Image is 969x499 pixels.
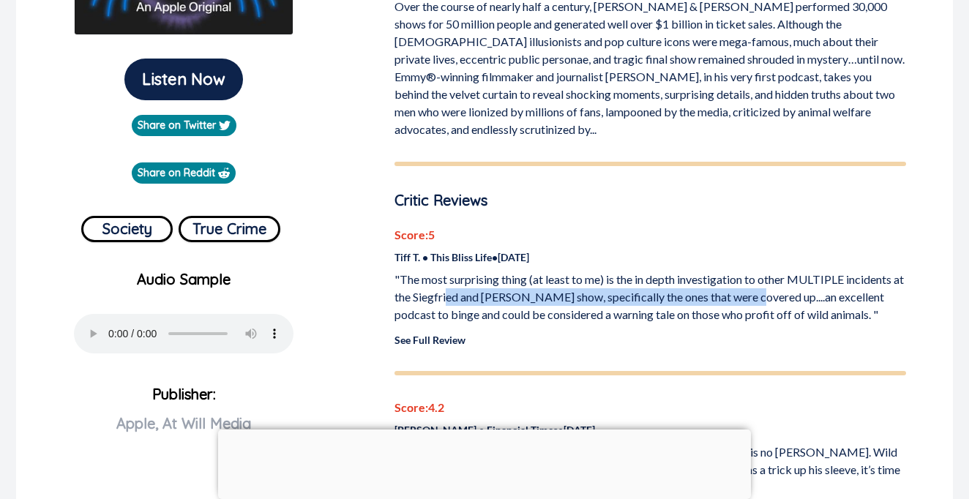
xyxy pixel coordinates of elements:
a: See Full Review [394,334,465,346]
p: Tiff T. • This Bliss Life • [DATE] [394,249,906,265]
p: Publisher: [28,380,340,485]
p: "The most surprising thing (at least to me) is the in depth investigation to other MULTIPLE incid... [394,271,906,323]
p: Critic Reviews [394,190,906,211]
p: Score: 4.2 [394,399,906,416]
a: Share on Twitter [132,115,236,136]
button: Society [81,216,173,242]
button: True Crime [179,216,280,242]
p: [PERSON_NAME] • Financial Times • [DATE] [394,422,906,438]
a: Share on Reddit [132,162,236,184]
a: True Crime [179,210,280,242]
audio: Your browser does not support the audio element [74,314,293,353]
p: Audio Sample [28,269,340,290]
a: Society [81,210,173,242]
iframe: Advertisement [218,429,751,495]
span: Apple, At Will Media [116,414,251,432]
p: Score: 5 [394,226,906,244]
button: Listen Now [124,59,243,100]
